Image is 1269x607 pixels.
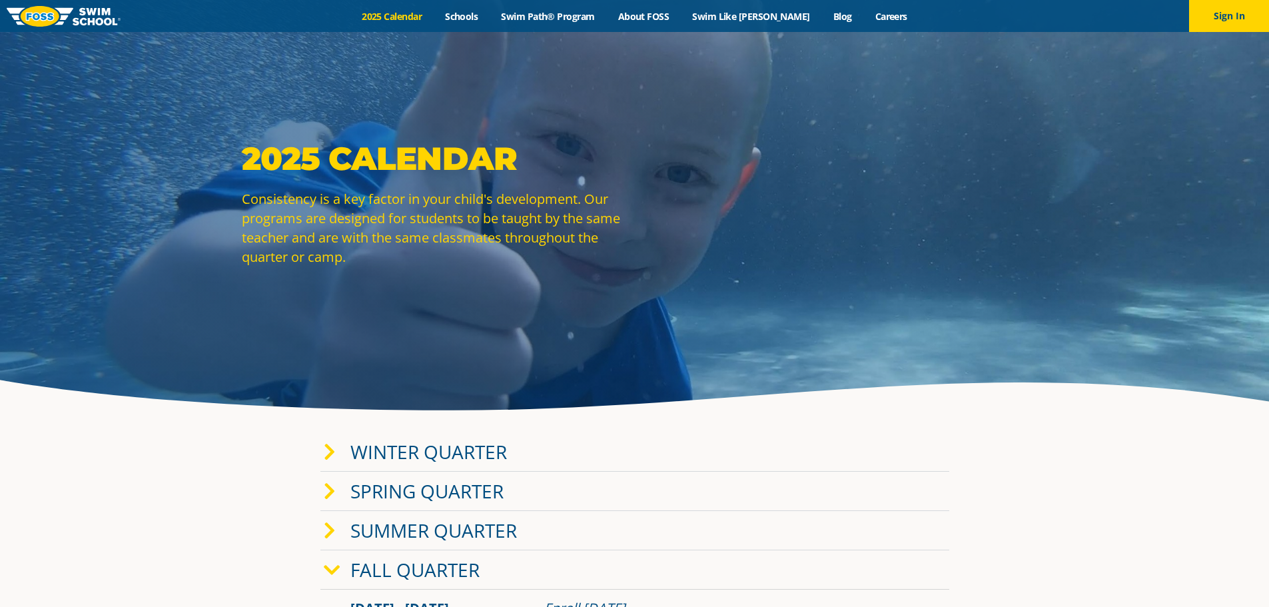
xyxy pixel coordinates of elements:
a: Careers [863,10,919,23]
a: Winter Quarter [350,439,507,464]
a: Swim Like [PERSON_NAME] [681,10,822,23]
a: 2025 Calendar [350,10,434,23]
p: Consistency is a key factor in your child's development. Our programs are designed for students t... [242,189,628,267]
a: Blog [821,10,863,23]
img: FOSS Swim School Logo [7,6,121,27]
a: Schools [434,10,490,23]
a: Fall Quarter [350,557,480,582]
strong: 2025 Calendar [242,139,517,178]
a: Summer Quarter [350,518,517,543]
a: About FOSS [606,10,681,23]
a: Spring Quarter [350,478,504,504]
a: Swim Path® Program [490,10,606,23]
